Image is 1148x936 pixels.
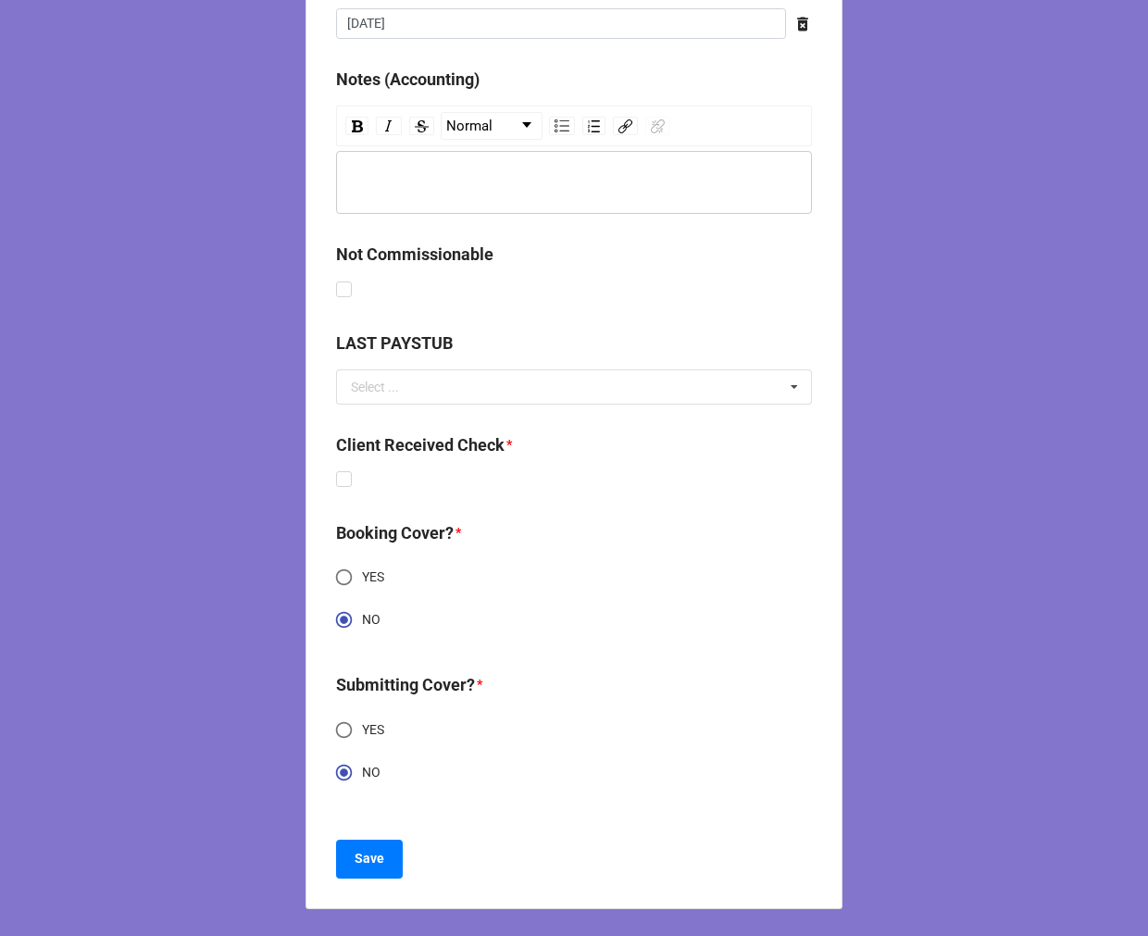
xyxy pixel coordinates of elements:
span: YES [362,720,384,740]
label: Notes (Accounting) [336,67,480,93]
label: Client Received Check [336,432,505,458]
span: YES [362,568,384,587]
a: Block Type [442,113,542,139]
div: rdw-wrapper [336,106,812,214]
label: Not Commissionable [336,242,493,268]
div: Select ... [351,381,399,393]
div: rdw-editor [345,172,804,193]
span: NO [362,610,381,630]
div: rdw-list-control [545,112,609,140]
div: rdw-link-control [609,112,674,140]
input: Date [336,8,786,40]
div: Unlink [645,117,670,135]
div: Italic [376,117,402,135]
div: rdw-dropdown [441,112,543,140]
label: Submitting Cover? [336,672,475,698]
span: Normal [446,116,493,138]
div: rdw-block-control [438,112,545,140]
div: Link [613,117,638,135]
div: Unordered [549,117,575,135]
div: Strikethrough [409,117,434,135]
label: Booking Cover? [336,520,454,546]
div: rdw-toolbar [336,106,812,146]
span: NO [362,763,381,782]
b: Save [355,849,384,868]
div: Bold [345,117,368,135]
div: Ordered [582,117,605,135]
button: Save [336,840,403,879]
label: LAST PAYSTUB [336,331,453,356]
div: rdw-inline-control [342,112,438,140]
